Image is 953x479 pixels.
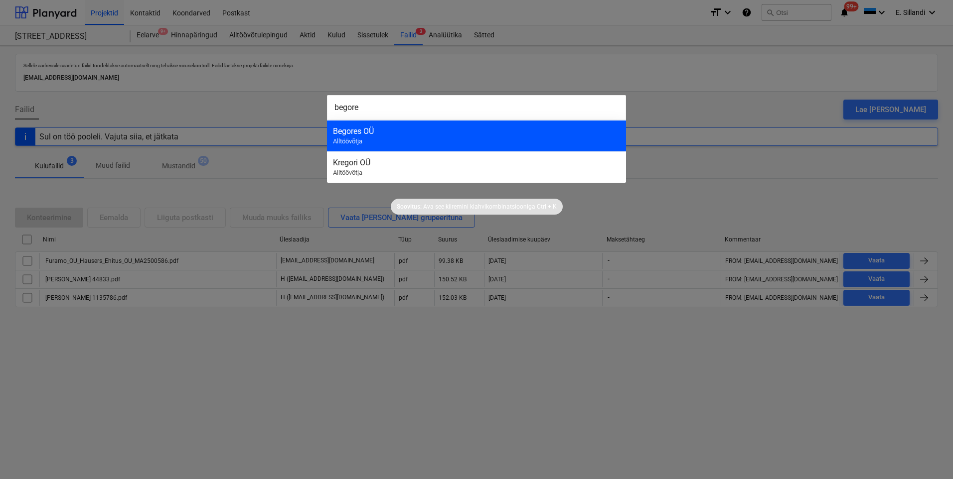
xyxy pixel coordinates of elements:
p: Ctrl + K [537,203,557,211]
div: Kregori OÜ [333,158,620,167]
p: Ava see kiiremini klahvikombinatsiooniga [423,203,535,211]
div: Begores OÜ [333,126,620,136]
input: Otsi projekte, eelarveridu, lepinguid, akte, alltöövõtjaid... [327,95,626,120]
iframe: Chat Widget [903,431,953,479]
div: Kregori OÜAlltöövõtja [327,151,626,183]
span: Alltöövõtja [333,169,362,176]
p: Soovitus: [397,203,422,211]
div: Soovitus:Ava see kiiremini klahvikombinatsioonigaCtrl + K [391,199,563,215]
span: Alltöövõtja [333,137,362,145]
div: Begores OÜAlltöövõtja [327,120,626,151]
